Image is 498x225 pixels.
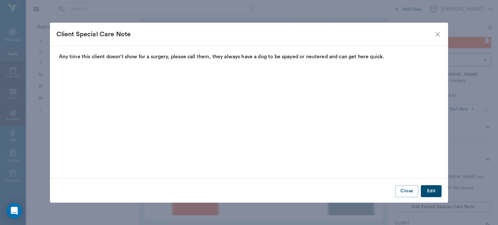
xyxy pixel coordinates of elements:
div: Open Intercom Messenger [6,203,22,219]
button: close [434,30,442,38]
button: Edit [421,185,442,197]
div: Client Special Care Note [56,29,434,39]
button: Close [395,185,418,197]
p: Any time this client doesn't show for a surgery, please call them, they always have a dog to be s... [59,53,439,61]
